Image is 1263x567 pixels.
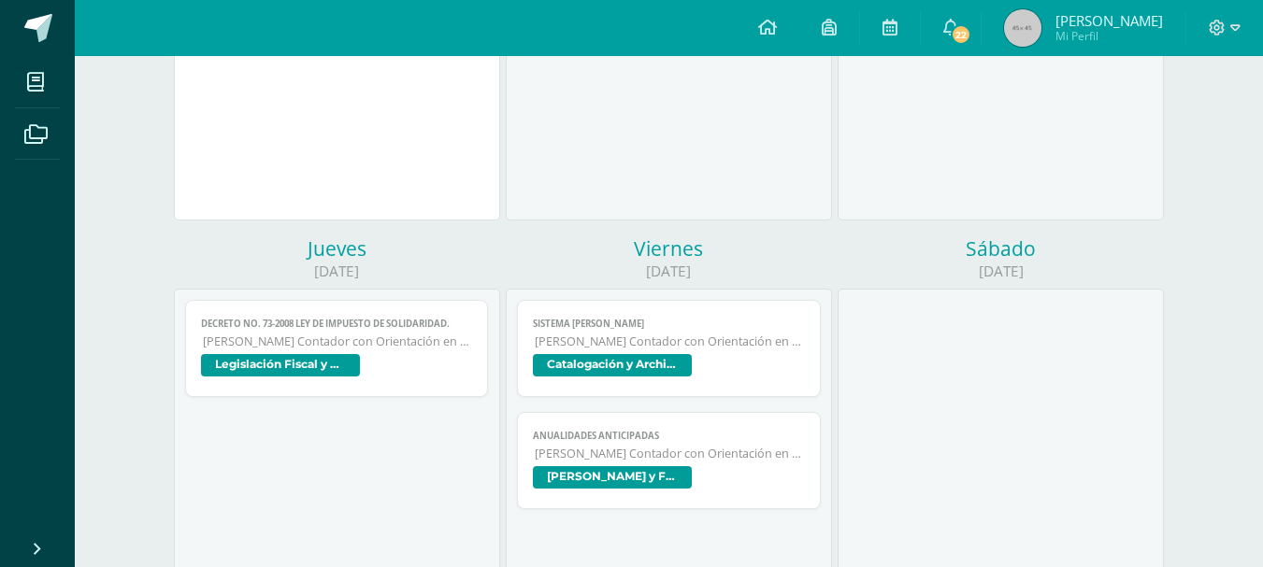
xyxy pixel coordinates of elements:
[838,235,1164,262] div: Sábado
[1004,9,1041,47] img: 45x45
[1055,28,1163,44] span: Mi Perfil
[1055,11,1163,30] span: [PERSON_NAME]
[838,262,1164,281] div: [DATE]
[203,333,473,349] span: [PERSON_NAME] Contador con Orientación en Computación
[533,430,805,442] span: Anualidades Anticipadas
[517,300,821,397] a: Sistema [PERSON_NAME][PERSON_NAME] Contador con Orientación en ComputaciónCatalogación y Archivo
[506,235,832,262] div: Viernes
[533,318,805,330] span: Sistema [PERSON_NAME]
[201,318,473,330] span: Decreto No. 73-2008 Ley de Impuesto de Solidaridad.
[174,235,500,262] div: Jueves
[535,446,805,461] span: [PERSON_NAME] Contador con Orientación en Computación
[951,24,971,45] span: 22
[533,466,692,489] span: [PERSON_NAME] y Financiero
[535,333,805,349] span: [PERSON_NAME] Contador con Orientación en Computación
[201,354,360,376] span: Legislación Fiscal y Aduanal
[517,412,821,509] a: Anualidades Anticipadas[PERSON_NAME] Contador con Orientación en Computación[PERSON_NAME] y Finan...
[185,300,489,397] a: Decreto No. 73-2008 Ley de Impuesto de Solidaridad.[PERSON_NAME] Contador con Orientación en Comp...
[174,262,500,281] div: [DATE]
[506,262,832,281] div: [DATE]
[533,354,692,376] span: Catalogación y Archivo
